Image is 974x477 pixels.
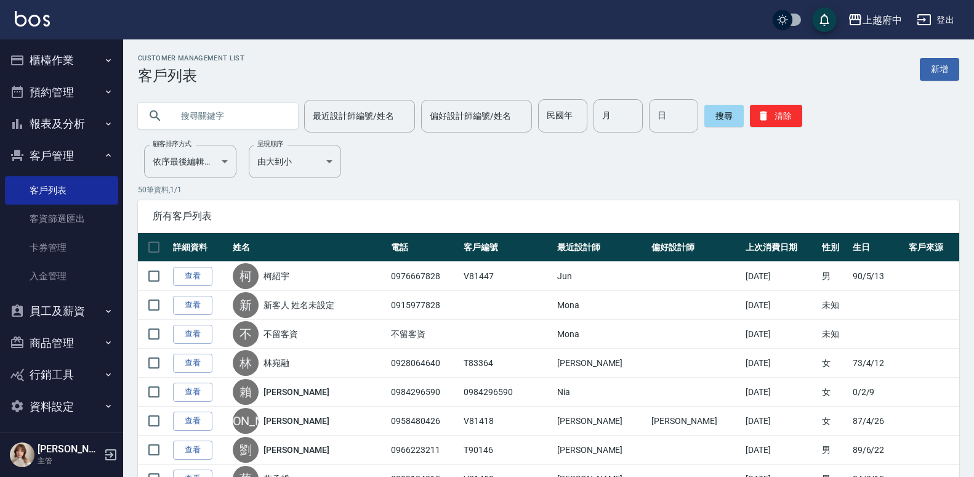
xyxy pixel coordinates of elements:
[233,437,259,463] div: 劉
[819,378,850,407] td: 女
[388,320,461,349] td: 不留客資
[743,378,818,407] td: [DATE]
[819,436,850,465] td: 男
[819,233,850,262] th: 性別
[388,436,461,465] td: 0966223211
[461,378,554,407] td: 0984296590
[863,12,902,28] div: 上越府中
[554,320,648,349] td: Mona
[173,267,212,286] a: 查看
[461,233,554,262] th: 客戶編號
[5,140,118,172] button: 客戶管理
[850,378,906,407] td: 0/2/9
[850,262,906,291] td: 90/5/13
[173,325,212,344] a: 查看
[257,139,283,149] label: 呈現順序
[906,233,959,262] th: 客戶來源
[648,233,743,262] th: 偏好設計師
[38,455,100,467] p: 主管
[264,444,329,456] a: [PERSON_NAME]
[264,270,289,282] a: 柯紹宇
[5,262,118,290] a: 入金管理
[743,233,818,262] th: 上次消費日期
[5,76,118,108] button: 預約管理
[173,412,212,431] a: 查看
[743,407,818,436] td: [DATE]
[264,299,334,311] a: 新客人 姓名未設定
[819,320,850,349] td: 未知
[920,58,959,81] a: 新增
[153,139,191,149] label: 顧客排序方式
[388,349,461,378] td: 0928064640
[388,407,461,436] td: 0958480426
[912,9,959,31] button: 登出
[5,44,118,76] button: 櫃檯作業
[173,441,212,460] a: 查看
[850,349,906,378] td: 73/4/12
[38,443,100,455] h5: [PERSON_NAME]
[173,383,212,402] a: 查看
[554,436,648,465] td: [PERSON_NAME]
[554,291,648,320] td: Mona
[5,205,118,233] a: 客資篩選匯出
[153,210,944,222] span: 所有客戶列表
[819,291,850,320] td: 未知
[704,105,744,127] button: 搜尋
[5,391,118,423] button: 資料設定
[233,321,259,347] div: 不
[144,145,236,178] div: 依序最後編輯時間
[264,386,329,398] a: [PERSON_NAME]
[5,295,118,327] button: 員工及薪資
[15,11,50,26] img: Logo
[264,357,289,369] a: 林宛融
[173,354,212,373] a: 查看
[388,233,461,262] th: 電話
[750,105,802,127] button: 清除
[233,263,259,289] div: 柯
[233,292,259,318] div: 新
[648,407,743,436] td: [PERSON_NAME]
[461,407,554,436] td: V81418
[10,442,34,467] img: Person
[388,291,461,320] td: 0915977828
[5,359,118,391] button: 行銷工具
[743,262,818,291] td: [DATE]
[5,108,118,140] button: 報表及分析
[388,378,461,407] td: 0984296590
[554,407,648,436] td: [PERSON_NAME]
[5,176,118,205] a: 客戶列表
[5,327,118,359] button: 商品管理
[233,408,259,434] div: [PERSON_NAME]
[461,262,554,291] td: V81447
[743,320,818,349] td: [DATE]
[233,350,259,376] div: 林
[264,328,298,340] a: 不留客資
[138,67,244,84] h3: 客戶列表
[138,54,244,62] h2: Customer Management List
[170,233,230,262] th: 詳細資料
[812,7,837,32] button: save
[233,379,259,405] div: 賴
[138,184,959,195] p: 50 筆資料, 1 / 1
[461,349,554,378] td: T83364
[5,234,118,262] a: 卡券管理
[850,407,906,436] td: 87/4/26
[173,296,212,315] a: 查看
[230,233,388,262] th: 姓名
[850,436,906,465] td: 89/6/22
[819,262,850,291] td: 男
[850,233,906,262] th: 生日
[843,7,907,33] button: 上越府中
[554,378,648,407] td: Nia
[743,291,818,320] td: [DATE]
[554,233,648,262] th: 最近設計師
[554,349,648,378] td: [PERSON_NAME]
[819,349,850,378] td: 女
[264,415,329,427] a: [PERSON_NAME]
[554,262,648,291] td: Jun
[461,436,554,465] td: T90146
[172,99,288,132] input: 搜尋關鍵字
[819,407,850,436] td: 女
[249,145,341,178] div: 由大到小
[743,436,818,465] td: [DATE]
